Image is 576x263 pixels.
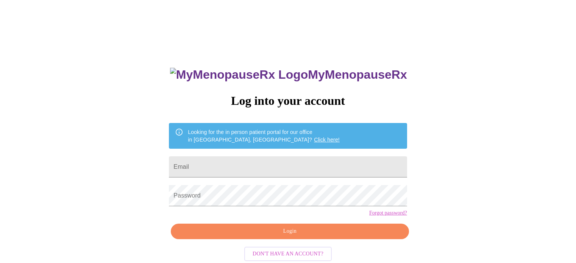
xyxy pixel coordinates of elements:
span: Login [180,227,400,236]
button: Login [171,224,409,239]
button: Don't have an account? [244,247,332,261]
div: Looking for the in person patient portal for our office in [GEOGRAPHIC_DATA], [GEOGRAPHIC_DATA]? [188,125,340,146]
a: Forgot password? [369,210,407,216]
img: MyMenopauseRx Logo [170,68,308,82]
a: Click here! [314,137,340,143]
h3: MyMenopauseRx [170,68,407,82]
span: Don't have an account? [253,249,323,259]
h3: Log into your account [169,94,407,108]
a: Don't have an account? [242,250,334,256]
